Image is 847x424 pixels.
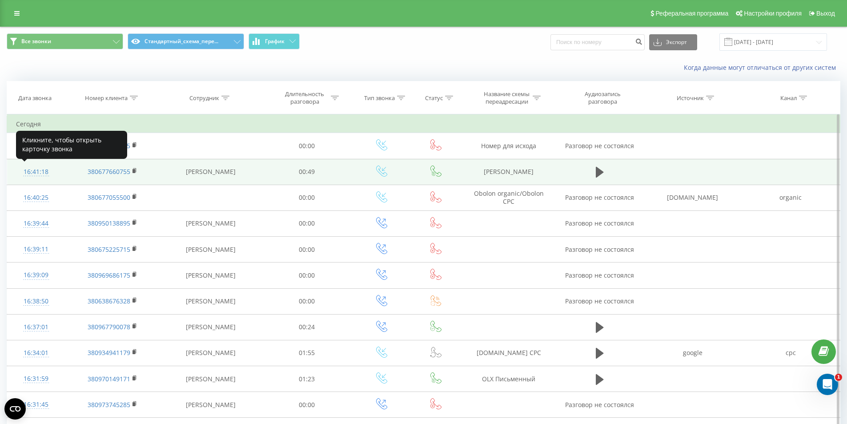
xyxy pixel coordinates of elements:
td: [PERSON_NAME] [160,237,261,262]
a: 380950138895 [88,219,130,227]
td: [PERSON_NAME] [160,262,261,288]
div: 16:41:18 [16,163,56,181]
td: [PERSON_NAME] [160,159,261,185]
td: [DOMAIN_NAME] CPC [462,340,556,366]
a: 380973745285 [88,400,130,409]
span: Разговор не состоялся [565,219,634,227]
div: Канал [780,94,797,102]
div: 16:39:09 [16,267,56,284]
div: Статус [425,94,443,102]
span: Разговор не состоялся [565,297,634,305]
div: 16:31:45 [16,396,56,413]
td: Номер для исхода [462,133,556,159]
div: Номер клиента [85,94,128,102]
iframe: Intercom live chat [817,374,838,395]
div: Дата звонка [18,94,52,102]
span: Настройки профиля [744,10,802,17]
td: 00:00 [261,237,353,262]
div: Источник [677,94,704,102]
td: 00:00 [261,210,353,236]
span: Разговор не состоялся [565,193,634,202]
td: 00:00 [261,392,353,418]
div: Длительность разговора [281,90,329,105]
span: 1 [835,374,842,381]
td: Сегодня [7,115,840,133]
div: 16:37:01 [16,319,56,336]
button: Экспорт [649,34,697,50]
a: 380675225715 [88,245,130,254]
a: 380969686175 [88,141,130,150]
td: 00:49 [261,159,353,185]
td: [PERSON_NAME] [160,288,261,314]
span: Разговор не состоялся [565,245,634,254]
a: Когда данные могут отличаться от других систем [684,63,840,72]
a: 380967790078 [88,323,130,331]
div: 16:40:25 [16,189,56,206]
button: Open CMP widget [4,398,26,420]
div: 16:31:59 [16,370,56,388]
span: Разговор не состоялся [565,400,634,409]
div: 16:39:11 [16,241,56,258]
div: Название схемы переадресации [483,90,530,105]
div: Сотрудник [189,94,219,102]
button: Стандартный_схема_пере... [128,33,244,49]
td: [PERSON_NAME] [462,159,556,185]
span: График [265,38,285,44]
td: [PERSON_NAME] [160,340,261,366]
a: 380677660755 [88,167,130,176]
button: Все звонки [7,33,123,49]
a: 380969686175 [88,271,130,279]
button: График [249,33,300,49]
td: 00:24 [261,314,353,340]
span: Разговор не состоялся [565,271,634,279]
td: OLX Письменный [462,366,556,392]
td: 00:00 [261,133,353,159]
a: 380934941179 [88,348,130,357]
input: Поиск по номеру [550,34,645,50]
span: Реферальная программа [655,10,728,17]
td: 00:00 [261,185,353,210]
td: 00:00 [261,288,353,314]
td: [PERSON_NAME] [160,366,261,392]
td: [DOMAIN_NAME] [643,185,742,210]
div: Аудиозапись разговора [574,90,632,105]
a: 380638676328 [88,297,130,305]
span: Все звонки [21,38,51,45]
div: Тип звонка [364,94,395,102]
span: Выход [816,10,835,17]
div: 16:38:50 [16,293,56,310]
td: [PERSON_NAME] [160,314,261,340]
td: [PERSON_NAME] [160,392,261,418]
td: 01:23 [261,366,353,392]
a: 380677055500 [88,193,130,202]
div: 16:39:44 [16,215,56,232]
td: organic [742,185,840,210]
a: 380970149171 [88,375,130,383]
td: google [643,340,742,366]
div: 16:34:01 [16,344,56,362]
td: 00:00 [261,262,353,288]
td: cpc [742,340,840,366]
td: 01:55 [261,340,353,366]
td: Obolon organic/Obolon CPC [462,185,556,210]
div: Кликните, чтобы открыть карточку звонка [16,131,127,159]
td: [PERSON_NAME] [160,210,261,236]
span: Разговор не состоялся [565,141,634,150]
